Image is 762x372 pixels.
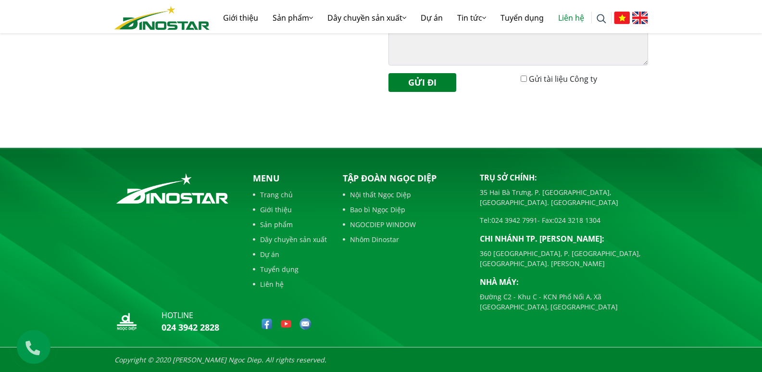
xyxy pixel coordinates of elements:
a: 024 3218 1304 [554,216,600,225]
p: Nhà máy: [480,276,648,288]
a: NGOCDIEP WINDOW [343,219,465,230]
p: Đường C2 - Khu C - KCN Phố Nối A, Xã [GEOGRAPHIC_DATA], [GEOGRAPHIC_DATA] [480,292,648,312]
p: 35 Hai Bà Trưng, P. [GEOGRAPHIC_DATA], [GEOGRAPHIC_DATA]. [GEOGRAPHIC_DATA] [480,187,648,207]
a: Dây chuyền sản xuất [253,234,327,244]
a: Sản phẩm [265,2,320,33]
a: Dây chuyền sản xuất [320,2,413,33]
a: 024 3942 2828 [162,321,219,333]
a: Nội thất Ngọc Diệp [343,190,465,200]
img: logo_nd_footer [114,309,138,334]
a: Giới thiệu [216,2,265,33]
a: Nhôm Dinostar [343,234,465,244]
a: Liên hệ [551,2,591,33]
p: hotline [162,309,219,321]
p: 360 [GEOGRAPHIC_DATA], P. [GEOGRAPHIC_DATA], [GEOGRAPHIC_DATA]. [PERSON_NAME] [480,248,648,269]
p: Trụ sở chính: [480,172,648,183]
img: search [597,14,606,24]
a: Sản phẩm [253,219,327,230]
a: Bao bì Ngọc Diệp [343,205,465,215]
a: Trang chủ [253,190,327,200]
p: Menu [253,172,327,185]
a: Giới thiệu [253,205,327,215]
a: Liên hệ [253,279,327,289]
img: logo [114,6,210,30]
img: logo_footer [114,172,230,205]
a: 024 3942 7991 [491,216,537,225]
p: Tel: - Fax: [480,215,648,225]
button: Gửi đi [388,73,456,92]
a: Tin tức [450,2,493,33]
a: Tuyển dụng [253,264,327,274]
img: English [632,12,648,24]
p: Tập đoàn Ngọc Diệp [343,172,465,185]
a: Dự án [413,2,450,33]
label: Gửi tài liệu Công ty [529,73,597,85]
a: Dự án [253,249,327,259]
i: Copyright © 2020 [PERSON_NAME] Ngoc Diep. All rights reserved. [114,355,326,364]
img: Tiếng Việt [614,12,630,24]
p: Chi nhánh TP. [PERSON_NAME]: [480,233,648,244]
a: Tuyển dụng [493,2,551,33]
